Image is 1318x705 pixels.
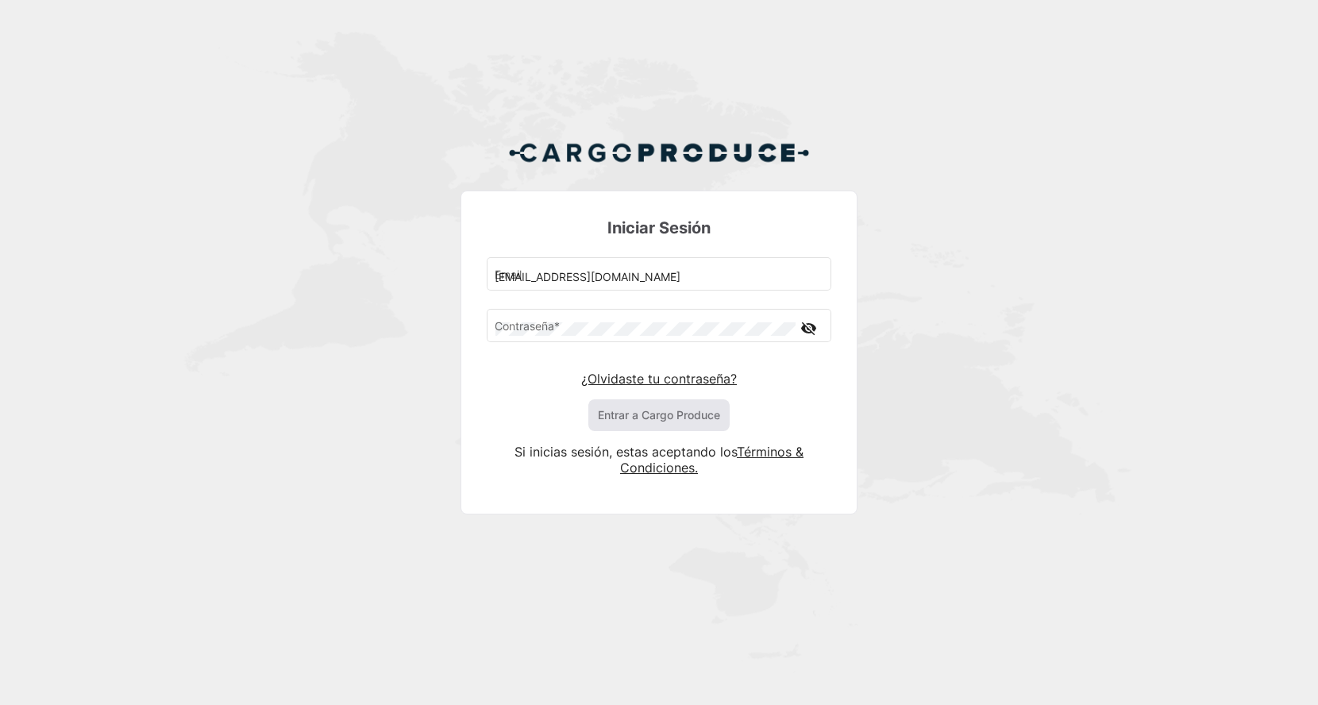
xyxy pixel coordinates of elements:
mat-icon: visibility_off [800,318,819,338]
a: Términos & Condiciones. [620,444,804,476]
img: Cargo Produce Logo [508,133,810,171]
a: ¿Olvidaste tu contraseña? [581,371,737,387]
h3: Iniciar Sesión [487,217,831,239]
span: Si inicias sesión, estas aceptando los [514,444,737,460]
